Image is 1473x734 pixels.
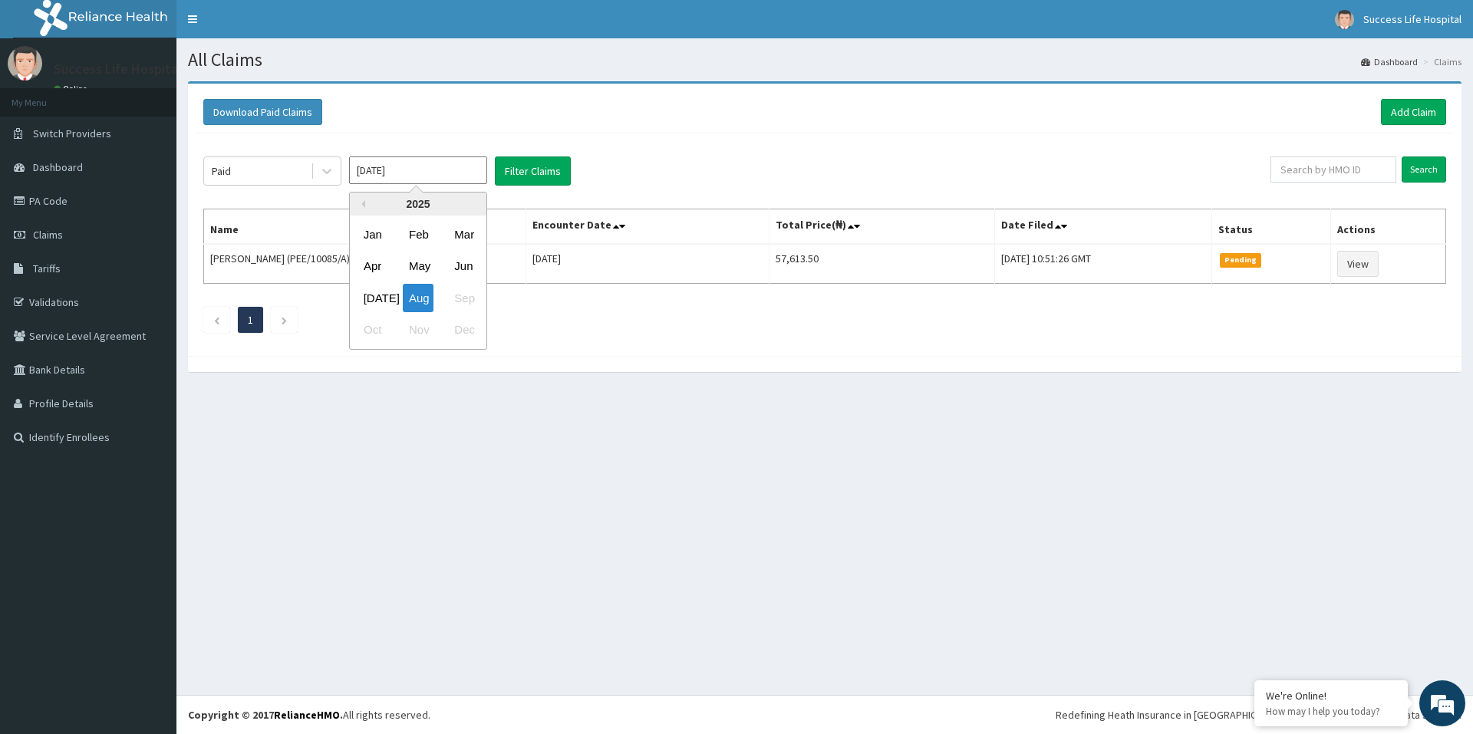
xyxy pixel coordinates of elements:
td: [DATE] 10:51:26 GMT [994,244,1211,284]
a: View [1337,251,1379,277]
div: Redefining Heath Insurance in [GEOGRAPHIC_DATA] using Telemedicine and Data Science! [1056,707,1461,722]
strong: Copyright © 2017 . [188,708,343,722]
div: Choose April 2025 [358,252,388,281]
button: Download Paid Claims [203,99,322,125]
footer: All rights reserved. [176,695,1473,734]
div: We're Online! [1266,689,1396,703]
td: 57,613.50 [769,244,995,284]
img: User Image [1335,10,1354,29]
li: Claims [1419,55,1461,68]
input: Search [1402,156,1446,183]
span: Success Life Hospital [1363,12,1461,26]
button: Filter Claims [495,156,571,186]
th: Encounter Date [526,209,769,245]
a: Add Claim [1381,99,1446,125]
div: Choose May 2025 [403,252,433,281]
div: Choose June 2025 [448,252,479,281]
div: Choose August 2025 [403,284,433,312]
input: Select Month and Year [349,156,487,184]
a: Previous page [213,313,220,327]
td: [DATE] [526,244,769,284]
button: Previous Year [358,200,365,208]
p: How may I help you today? [1266,705,1396,718]
th: Name [204,209,526,245]
div: Choose March 2025 [448,220,479,249]
p: Success Life Hospital [54,62,182,76]
div: 2025 [350,193,486,216]
td: [PERSON_NAME] (PEE/10085/A) [204,244,526,284]
a: Dashboard [1361,55,1418,68]
input: Search by HMO ID [1270,156,1396,183]
a: Next page [281,313,288,327]
span: Pending [1220,253,1262,267]
th: Status [1211,209,1330,245]
a: Online [54,84,91,94]
th: Date Filed [994,209,1211,245]
a: RelianceHMO [274,708,340,722]
div: Choose February 2025 [403,220,433,249]
h1: All Claims [188,50,1461,70]
a: Page 1 is your current page [248,313,253,327]
span: Tariffs [33,262,61,275]
th: Total Price(₦) [769,209,995,245]
span: Dashboard [33,160,83,174]
div: Paid [212,163,231,179]
div: month 2025-08 [350,219,486,346]
div: Choose January 2025 [358,220,388,249]
span: Switch Providers [33,127,111,140]
th: Actions [1331,209,1446,245]
span: Claims [33,228,63,242]
img: User Image [8,46,42,81]
div: Choose July 2025 [358,284,388,312]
